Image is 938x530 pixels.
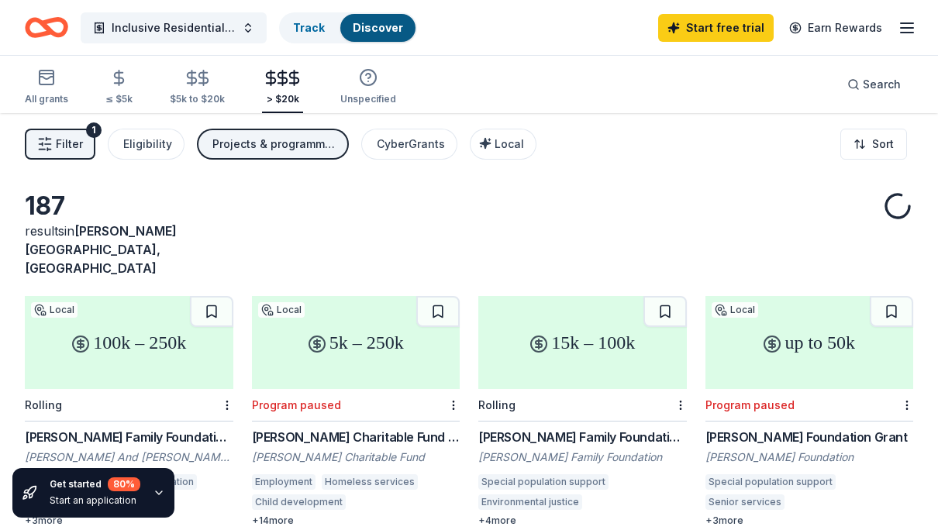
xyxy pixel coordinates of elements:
span: in [25,223,177,276]
div: ≤ $5k [105,93,133,105]
button: Unspecified [340,62,396,113]
a: Start free trial [658,14,774,42]
div: $5k to $20k [170,93,225,105]
a: Track [293,21,325,34]
button: Sort [840,129,907,160]
button: > $20k [262,63,303,113]
div: [PERSON_NAME] Charitable Fund [252,449,460,465]
button: ≤ $5k [105,63,133,113]
div: Employment [252,474,316,490]
a: up to 50kLocalProgram paused[PERSON_NAME] Foundation Grant[PERSON_NAME] FoundationSpecial populat... [705,296,914,527]
div: Rolling [478,398,516,411]
div: Start an application [50,494,140,507]
div: up to 50k [705,296,914,389]
div: Local [31,302,78,318]
a: Earn Rewards [780,14,891,42]
button: $5k to $20k [170,63,225,113]
div: Homeless services [322,474,418,490]
div: Program paused [252,398,341,411]
span: Local [495,137,524,150]
div: 15k – 100k [478,296,687,389]
div: [PERSON_NAME] Family Foundation Grant [25,428,233,446]
div: Unspecified [340,93,396,105]
div: Environmental justice [478,494,582,510]
div: 5k – 250k [252,296,460,389]
div: Get started [50,477,140,491]
span: Inclusive Residential Living for HHW Associates [112,19,236,37]
div: [PERSON_NAME] Family Foundation [478,449,687,465]
div: Local [712,302,758,318]
a: 5k – 250kLocalProgram paused[PERSON_NAME] Charitable Fund Grants[PERSON_NAME] Charitable FundEmpl... [252,296,460,527]
div: 187 [25,191,233,222]
div: All grants [25,93,68,105]
div: Eligibility [123,135,172,153]
div: Rolling [25,398,62,411]
button: Projects & programming, General operations, Capital, Other, Training and capacity building [197,129,349,160]
div: 100k – 250k [25,296,233,389]
a: Discover [353,21,403,34]
div: Senior services [705,494,785,510]
div: + 14 more [252,515,460,527]
div: Local [258,302,305,318]
a: 100k – 250kLocalRolling[PERSON_NAME] Family Foundation Grant[PERSON_NAME] And [PERSON_NAME] Famil... [25,296,233,527]
div: 80 % [108,477,140,491]
div: [PERSON_NAME] Charitable Fund Grants [252,428,460,446]
div: Special population support [478,474,609,490]
div: Child development [252,494,346,510]
div: [PERSON_NAME] And [PERSON_NAME] Family Foundation [25,449,233,465]
a: Home [25,9,68,46]
div: CyberGrants [377,135,445,153]
button: Inclusive Residential Living for HHW Associates [81,12,267,43]
div: Program paused [705,398,795,411]
div: [PERSON_NAME] Family Foundation Grants [478,428,687,446]
div: [PERSON_NAME] Foundation Grant [705,428,914,446]
div: > $20k [262,93,303,105]
div: 1 [86,122,102,138]
button: All grants [25,62,68,113]
button: Search [835,69,913,100]
div: Projects & programming, General operations, Capital, Other, Training and capacity building [212,135,336,153]
span: [PERSON_NAME][GEOGRAPHIC_DATA], [GEOGRAPHIC_DATA] [25,223,177,276]
div: [PERSON_NAME] Foundation [705,449,914,465]
div: + 4 more [478,515,687,527]
span: Sort [872,135,894,153]
a: 15k – 100kRolling[PERSON_NAME] Family Foundation Grants[PERSON_NAME] Family FoundationSpecial pop... [478,296,687,527]
button: Eligibility [108,129,184,160]
button: CyberGrants [361,129,457,160]
div: Special population support [705,474,836,490]
button: Filter1 [25,129,95,160]
div: results [25,222,233,277]
button: Local [470,129,536,160]
span: Search [863,75,901,94]
button: TrackDiscover [279,12,417,43]
div: + 3 more [705,515,914,527]
span: Filter [56,135,83,153]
